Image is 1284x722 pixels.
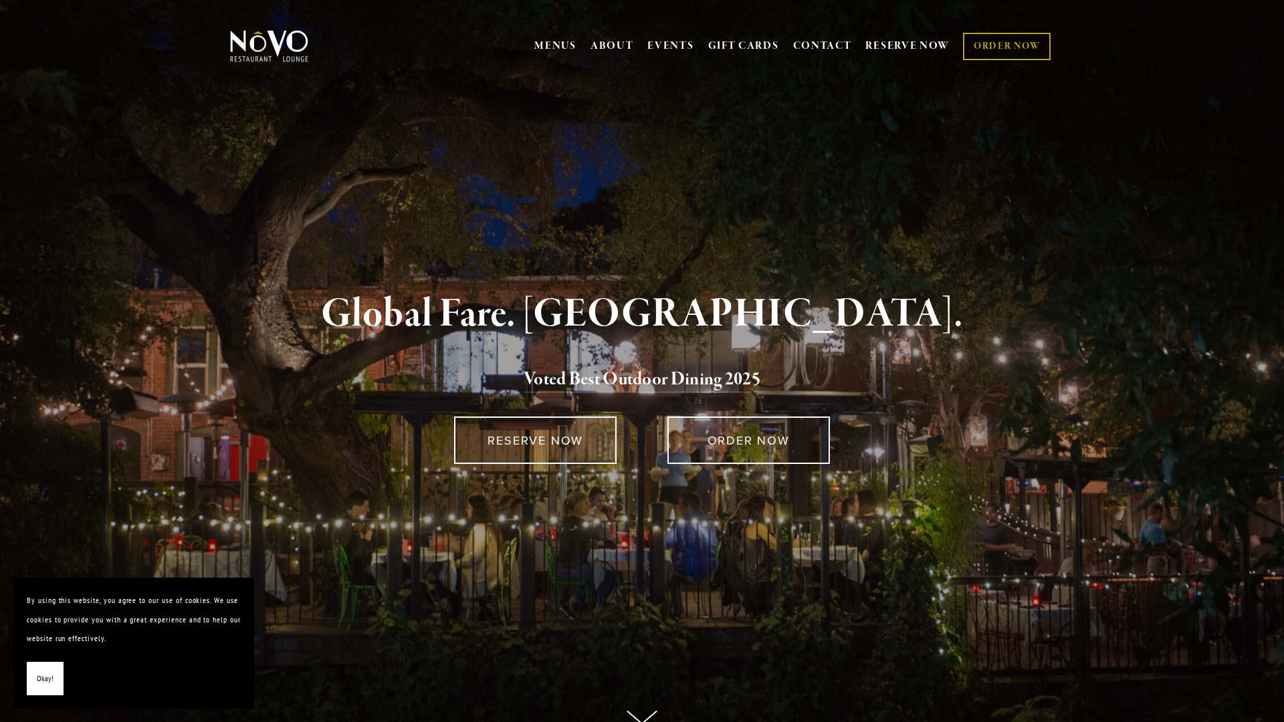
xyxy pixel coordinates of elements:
a: RESERVE NOW [865,33,950,59]
img: Novo Restaurant &amp; Lounge [227,29,311,63]
a: ORDER NOW [667,416,830,464]
a: RESERVE NOW [454,416,617,464]
a: Voted Best Outdoor Dining 202 [524,368,752,393]
a: CONTACT [793,33,852,59]
a: ABOUT [591,39,634,53]
p: By using this website, you agree to our use of cookies. We use cookies to provide you with a grea... [27,591,241,648]
section: Cookie banner [13,578,254,709]
a: ORDER NOW [963,33,1051,60]
a: MENUS [534,39,576,53]
a: EVENTS [647,39,693,53]
span: Okay! [37,669,53,689]
h2: 5 [252,366,1032,394]
button: Okay! [27,662,64,696]
a: GIFT CARDS [708,33,779,59]
strong: Global Fare. [GEOGRAPHIC_DATA]. [321,289,962,340]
